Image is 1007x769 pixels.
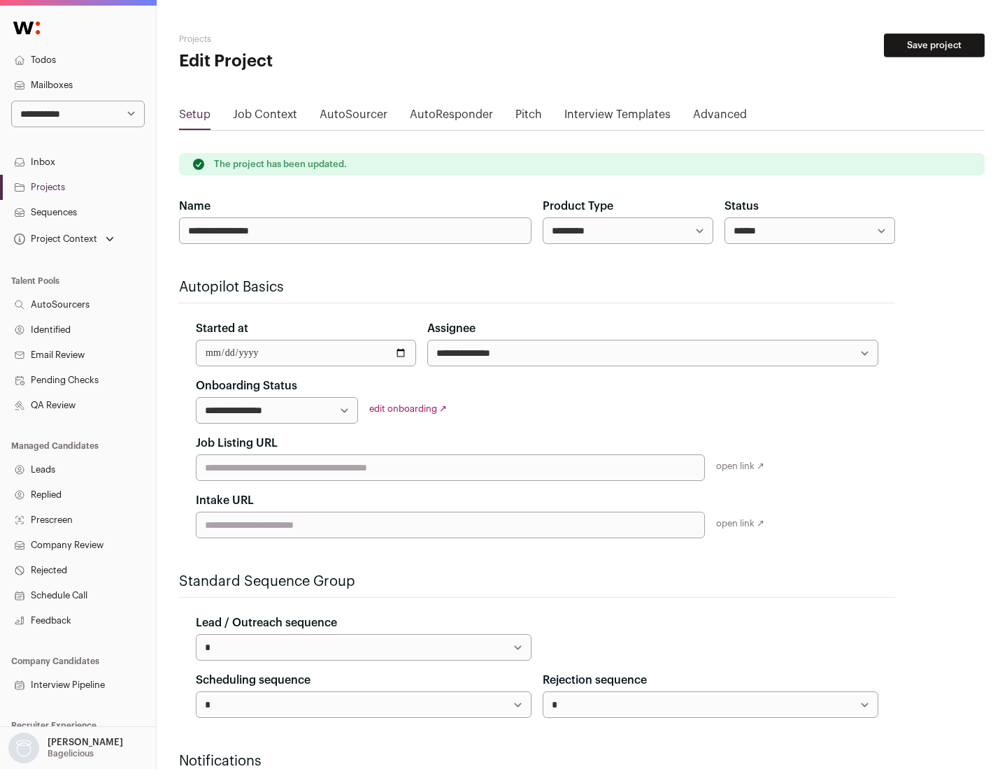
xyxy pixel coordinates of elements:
a: AutoResponder [410,106,493,129]
button: Save project [884,34,985,57]
label: Status [724,198,759,215]
img: Wellfound [6,14,48,42]
h2: Autopilot Basics [179,278,895,297]
label: Name [179,198,210,215]
a: Advanced [693,106,747,129]
img: nopic.png [8,733,39,763]
label: Product Type [543,198,613,215]
a: Pitch [515,106,542,129]
label: Intake URL [196,492,254,509]
div: Project Context [11,233,97,245]
a: Setup [179,106,210,129]
a: AutoSourcer [320,106,387,129]
p: [PERSON_NAME] [48,737,123,748]
label: Started at [196,320,248,337]
a: Job Context [233,106,297,129]
label: Scheduling sequence [196,672,310,689]
h1: Edit Project [179,50,448,73]
label: Onboarding Status [196,378,297,394]
label: Job Listing URL [196,435,278,452]
button: Open dropdown [6,733,126,763]
a: edit onboarding ↗ [369,404,447,413]
button: Open dropdown [11,229,117,249]
h2: Projects [179,34,448,45]
label: Lead / Outreach sequence [196,615,337,631]
a: Interview Templates [564,106,671,129]
p: Bagelicious [48,748,94,759]
label: Rejection sequence [543,672,647,689]
label: Assignee [427,320,476,337]
h2: Standard Sequence Group [179,572,895,591]
p: The project has been updated. [214,159,347,170]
